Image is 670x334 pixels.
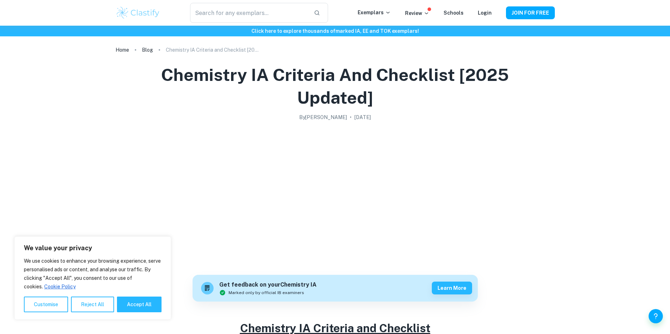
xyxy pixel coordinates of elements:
button: Accept All [117,297,162,312]
h6: Click here to explore thousands of marked IA, EE and TOK exemplars ! [1,27,669,35]
p: We value your privacy [24,244,162,252]
button: JOIN FOR FREE [506,6,555,19]
button: Learn more [432,282,472,294]
p: • [350,113,352,121]
p: Review [405,9,429,17]
button: Reject All [71,297,114,312]
a: Home [116,45,129,55]
button: Help and Feedback [649,309,663,323]
a: Schools [444,10,464,16]
h2: By [PERSON_NAME] [299,113,347,121]
p: Chemistry IA Criteria and Checklist [2025 updated] [166,46,259,54]
span: Marked only by official IB examiners [229,289,304,296]
input: Search for any exemplars... [190,3,308,23]
p: We use cookies to enhance your browsing experience, serve personalised ads or content, and analys... [24,257,162,291]
a: Login [478,10,492,16]
img: Chemistry IA Criteria and Checklist [2025 updated] cover image [193,124,478,267]
a: Get feedback on yourChemistry IAMarked only by official IB examinersLearn more [193,275,478,302]
h1: Chemistry IA Criteria and Checklist [2025 updated] [124,63,546,109]
a: Blog [142,45,153,55]
p: Exemplars [358,9,391,16]
div: We value your privacy [14,236,171,320]
img: Clastify logo [116,6,161,20]
a: Cookie Policy [44,283,76,290]
h2: [DATE] [354,113,371,121]
button: Customise [24,297,68,312]
h6: Get feedback on your Chemistry IA [219,281,317,289]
